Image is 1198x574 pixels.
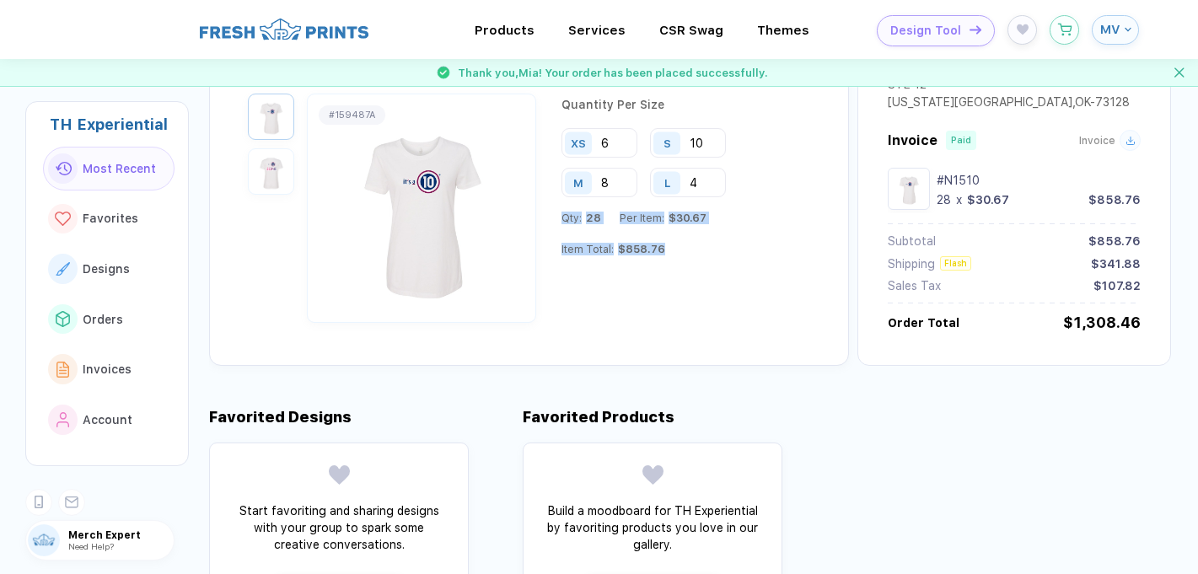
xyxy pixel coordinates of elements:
div: ThemesToggle dropdown menu [757,23,809,38]
div: $30.67 [967,193,1009,207]
div: Subtotal [888,234,936,248]
span: $858.76 [614,243,665,255]
div: $1,308.46 [1063,314,1141,331]
div: Sales Tax [888,279,941,292]
img: 236cb32e-7f5b-4f3c-84fb-2114aa0e8ab5_nt_front_1758750725947.jpg [252,98,290,136]
div: Shipping [888,257,935,271]
button: link to iconInvoices [43,347,175,391]
span: Merch Expert [68,529,174,541]
div: Favorited Products [523,408,674,426]
div: $858.76 [1088,193,1141,207]
span: Account [83,413,132,426]
img: link to icon [56,362,70,378]
button: Design Toolicon [877,15,995,46]
img: 236cb32e-7f5b-4f3c-84fb-2114aa0e8ab5_nt_front_1758750725947.jpg [312,110,531,307]
div: Favorited Designs [209,408,352,426]
div: ServicesToggle dropdown menu [568,23,626,38]
span: Design Tool [890,24,961,38]
div: $107.82 [1093,279,1141,292]
button: link to iconDesigns [43,247,175,291]
img: user profile [28,524,60,556]
span: 28 [582,212,601,224]
span: Designs [83,262,130,276]
span: Orders [83,313,123,326]
img: link to icon [56,311,70,326]
span: Need Help? [68,541,114,551]
div: M [573,176,583,189]
div: Order Total [888,316,959,330]
button: MV [1092,15,1139,45]
button: link to iconFavorites [43,197,175,241]
img: 236cb32e-7f5b-4f3c-84fb-2114aa0e8ab5_nt_front_1758750725947.jpg [892,172,926,206]
div: Qty: [561,212,601,224]
img: logo [200,16,368,42]
div: XS [571,137,586,149]
div: #N1510 [937,174,1141,187]
div: Item Total: [561,243,665,255]
div: TH Experiential [50,115,175,133]
button: link to iconMost Recent [43,147,175,190]
div: # 159487A [329,110,375,121]
span: Thank you, Mia ! Your order has been placed successfully. [458,67,768,79]
span: MV [1100,22,1120,37]
span: Most Recent [83,162,156,175]
img: icon [970,25,981,35]
div: Paid [951,135,971,146]
button: link to iconAccount [43,398,175,442]
div: S [663,137,671,149]
img: link to icon [55,162,72,176]
div: [US_STATE][GEOGRAPHIC_DATA] , OK - 73128 [888,95,1130,113]
div: ProductsToggle dropdown menu chapters [475,23,535,38]
img: link to icon [55,212,71,226]
div: L [664,176,670,189]
div: $341.88 [1091,257,1141,271]
div: Build a moodboard for TH Experiential by favoriting products you love in our gallery. [547,502,758,553]
button: link to iconOrders [43,298,175,341]
img: 236cb32e-7f5b-4f3c-84fb-2114aa0e8ab5_nt_back_1758750725951.jpg [252,153,290,190]
img: link to icon [56,412,70,427]
span: Invoices [83,362,132,376]
div: Quantity Per Size [561,98,806,128]
span: Invoice [888,132,937,148]
img: link to icon [56,262,70,275]
span: $30.67 [664,212,706,224]
div: x [954,193,964,207]
div: CSR SwagToggle dropdown menu [659,23,723,38]
span: Favorites [83,212,138,225]
div: Flash [940,256,971,271]
img: success gif [430,59,457,86]
div: 28 [937,193,951,207]
span: Invoice [1079,135,1115,147]
div: Start favoriting and sharing designs with your group to spark some creative conversations. [234,502,444,553]
div: Per Item: [620,212,706,224]
div: $858.76 [1088,234,1141,248]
